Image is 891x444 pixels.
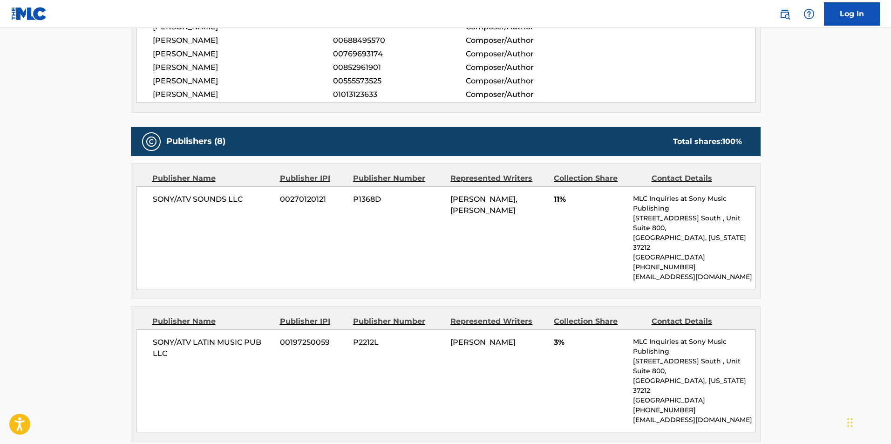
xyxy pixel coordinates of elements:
[652,316,742,327] div: Contact Details
[333,62,465,73] span: 00852961901
[554,194,626,205] span: 11%
[803,8,815,20] img: help
[633,253,755,262] p: [GEOGRAPHIC_DATA]
[450,338,516,347] span: [PERSON_NAME]
[153,337,273,359] span: SONY/ATV LATIN MUSIC PUB LLC
[633,262,755,272] p: [PHONE_NUMBER]
[153,194,273,205] span: SONY/ATV SOUNDS LLC
[633,213,755,233] p: [STREET_ADDRESS] South , Unit Suite 800,
[153,75,333,87] span: [PERSON_NAME]
[152,173,273,184] div: Publisher Name
[450,173,547,184] div: Represented Writers
[652,173,742,184] div: Contact Details
[633,405,755,415] p: [PHONE_NUMBER]
[633,376,755,396] p: [GEOGRAPHIC_DATA], [US_STATE] 37212
[722,137,742,146] span: 100 %
[844,399,891,444] iframe: Chat Widget
[333,89,465,100] span: 01013123633
[280,316,346,327] div: Publisher IPI
[466,75,586,87] span: Composer/Author
[554,316,644,327] div: Collection Share
[353,316,443,327] div: Publisher Number
[633,415,755,425] p: [EMAIL_ADDRESS][DOMAIN_NAME]
[633,233,755,253] p: [GEOGRAPHIC_DATA], [US_STATE] 37212
[633,396,755,405] p: [GEOGRAPHIC_DATA]
[633,337,755,356] p: MLC Inquiries at Sony Music Publishing
[847,409,853,437] div: Drag
[353,194,443,205] span: P1368D
[633,356,755,376] p: [STREET_ADDRESS] South , Unit Suite 800,
[152,316,273,327] div: Publisher Name
[775,5,794,23] a: Public Search
[11,7,47,20] img: MLC Logo
[353,173,443,184] div: Publisher Number
[353,337,443,348] span: P2212L
[466,48,586,60] span: Composer/Author
[153,89,333,100] span: [PERSON_NAME]
[779,8,790,20] img: search
[333,48,465,60] span: 00769693174
[466,89,586,100] span: Composer/Author
[633,272,755,282] p: [EMAIL_ADDRESS][DOMAIN_NAME]
[800,5,818,23] div: Help
[824,2,880,26] a: Log In
[166,136,225,147] h5: Publishers (8)
[554,337,626,348] span: 3%
[466,35,586,46] span: Composer/Author
[333,75,465,87] span: 00555573525
[280,337,346,348] span: 00197250059
[280,173,346,184] div: Publisher IPI
[554,173,644,184] div: Collection Share
[450,316,547,327] div: Represented Writers
[280,194,346,205] span: 00270120121
[633,194,755,213] p: MLC Inquiries at Sony Music Publishing
[673,136,742,147] div: Total shares:
[153,48,333,60] span: [PERSON_NAME]
[333,35,465,46] span: 00688495570
[153,62,333,73] span: [PERSON_NAME]
[146,136,157,147] img: Publishers
[450,195,517,215] span: [PERSON_NAME], [PERSON_NAME]
[153,35,333,46] span: [PERSON_NAME]
[466,62,586,73] span: Composer/Author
